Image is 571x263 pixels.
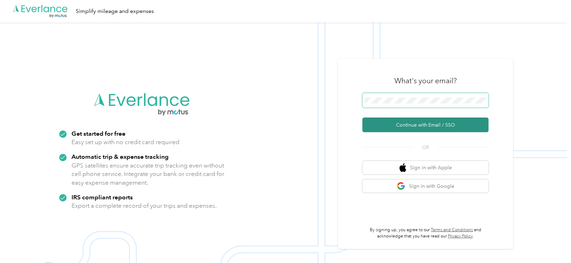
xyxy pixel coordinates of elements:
[362,161,489,175] button: apple logoSign in with Apple
[76,7,154,16] div: Simplify mileage and expenses
[394,76,457,86] h3: What's your email?
[72,130,125,137] strong: Get started for free
[72,193,133,201] strong: IRS compliant reports
[72,201,217,210] p: Export a complete record of your trips and expenses.
[362,227,489,239] p: By signing up, you agree to our and acknowledge that you have read our .
[431,227,473,233] a: Terms and Conditions
[72,161,225,187] p: GPS satellites ensure accurate trip tracking even without cell phone service. Integrate your bank...
[400,163,407,172] img: apple logo
[362,179,489,193] button: google logoSign in with Google
[448,234,473,239] a: Privacy Policy
[72,138,179,147] p: Easy set up with no credit card required
[397,182,406,191] img: google logo
[413,144,438,151] span: OR
[362,118,489,132] button: Continue with Email / SSO
[72,153,169,160] strong: Automatic trip & expense tracking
